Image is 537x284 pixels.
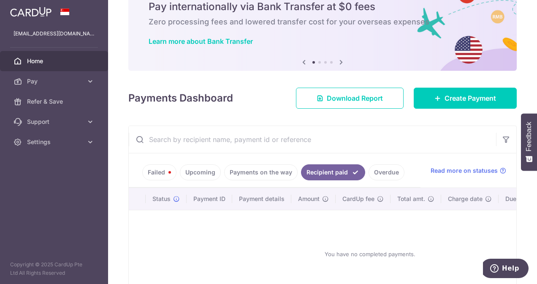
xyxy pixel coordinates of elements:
img: CardUp [10,7,52,17]
span: Due date [505,195,531,203]
a: Overdue [369,164,404,180]
a: Failed [142,164,176,180]
a: Recipient paid [301,164,365,180]
th: Payment ID [187,188,232,210]
span: Feedback [525,122,533,151]
a: Payments on the way [224,164,298,180]
span: Pay [27,77,83,86]
span: Status [152,195,171,203]
span: Settings [27,138,83,146]
h6: Zero processing fees and lowered transfer cost for your overseas expenses [149,17,496,27]
input: Search by recipient name, payment id or reference [129,126,496,153]
span: Amount [298,195,320,203]
a: Upcoming [180,164,221,180]
p: [EMAIL_ADDRESS][DOMAIN_NAME] [14,29,95,38]
a: Read more on statuses [431,166,506,175]
a: Create Payment [414,88,517,109]
iframe: Opens a widget where you can find more information [483,259,529,280]
button: Feedback - Show survey [521,113,537,171]
span: Charge date [448,195,483,203]
span: CardUp fee [342,195,374,203]
a: Learn more about Bank Transfer [149,37,253,46]
span: Create Payment [445,93,496,103]
th: Payment details [232,188,291,210]
span: Download Report [327,93,383,103]
span: Support [27,118,83,126]
span: Total amt. [397,195,425,203]
a: Download Report [296,88,404,109]
span: Home [27,57,83,65]
span: Read more on statuses [431,166,498,175]
span: Refer & Save [27,97,83,106]
h4: Payments Dashboard [128,91,233,106]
